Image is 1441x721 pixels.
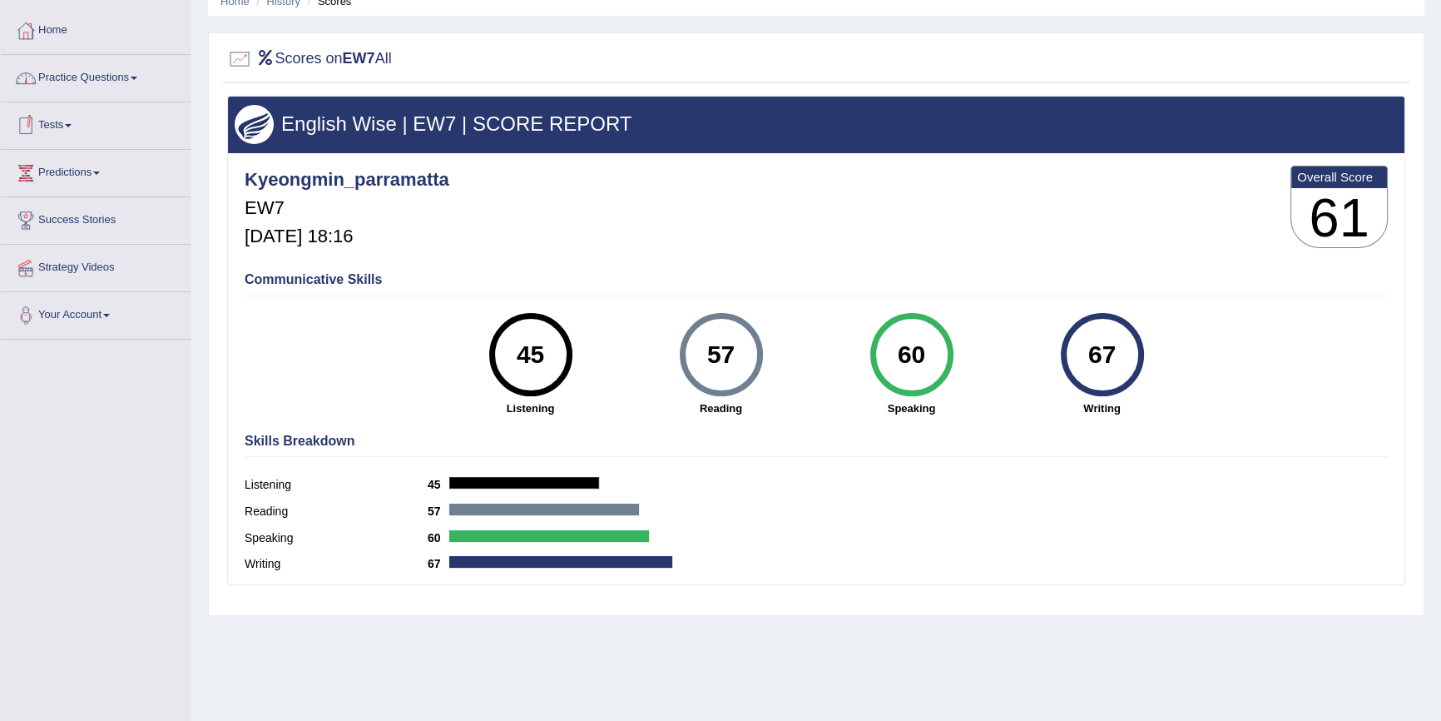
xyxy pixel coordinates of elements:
label: Writing [245,555,428,573]
h5: EW7 [245,198,449,218]
h5: [DATE] 18:16 [245,226,449,246]
strong: Reading [634,400,808,416]
a: Home [1,7,191,49]
b: Overall Score [1297,170,1381,184]
label: Speaking [245,530,428,547]
b: 57 [428,505,449,518]
b: EW7 [343,50,375,67]
h2: Scores on All [227,47,392,72]
a: Success Stories [1,197,191,239]
a: Strategy Videos [1,245,191,286]
label: Reading [245,503,428,520]
strong: Listening [443,400,617,416]
a: Tests [1,102,191,144]
img: wings.png [235,105,274,144]
strong: Writing [1015,400,1189,416]
a: Your Account [1,292,191,334]
div: 67 [1072,320,1132,390]
div: 57 [691,320,751,390]
b: 60 [428,531,449,544]
h4: Kyeongmin_parramatta [245,170,449,190]
h3: English Wise | EW7 | SCORE REPORT [235,113,1398,135]
div: 60 [881,320,942,390]
a: Predictions [1,150,191,191]
b: 45 [428,478,449,491]
div: 45 [500,320,561,390]
h3: 61 [1291,188,1387,248]
a: Practice Questions [1,55,191,97]
h4: Skills Breakdown [245,434,1388,449]
b: 67 [428,557,449,570]
h4: Communicative Skills [245,272,1388,287]
label: Listening [245,476,428,494]
strong: Speaking [824,400,998,416]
